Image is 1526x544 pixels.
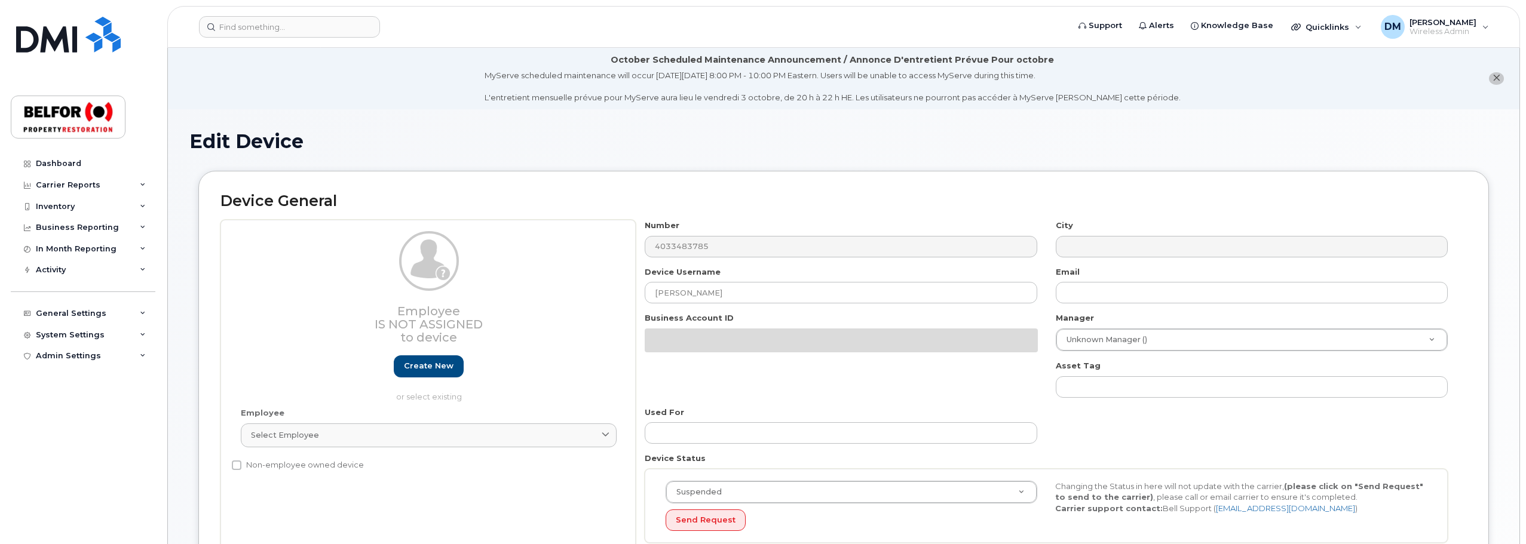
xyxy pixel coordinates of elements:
[1056,312,1094,324] label: Manager
[1216,503,1355,513] a: [EMAIL_ADDRESS][DOMAIN_NAME]
[241,391,617,402] p: or select existing
[1056,266,1080,278] label: Email
[232,458,364,472] label: Non-employee owned device
[1056,220,1073,231] label: City
[241,407,284,419] label: Employee
[645,312,734,324] label: Business Account ID
[645,407,684,418] label: Used For
[241,305,617,344] h3: Employee
[232,460,241,470] input: Non-employee owned device
[611,54,1054,66] div: October Scheduled Maintenance Announcement / Annonce D'entretient Prévue Pour octobre
[220,193,1467,210] h2: Device General
[400,330,457,345] span: to device
[1059,334,1147,345] span: Unknown Manager ()
[485,70,1181,103] div: MyServe scheduled maintenance will occur [DATE][DATE] 8:00 PM - 10:00 PM Eastern. Users will be u...
[1056,360,1101,371] label: Asset Tag
[645,266,721,278] label: Device Username
[1046,481,1436,514] div: Changing the Status in here will not update with the carrier, , please call or email carrier to e...
[645,453,706,464] label: Device Status
[241,423,617,447] a: Select employee
[1056,329,1447,351] a: Unknown Manager ()
[394,355,464,377] a: Create new
[1055,503,1163,513] strong: Carrier support contact:
[251,429,319,441] span: Select employee
[669,487,722,497] span: Suspended
[189,131,1498,152] h1: Edit Device
[375,317,483,331] span: Is not assigned
[645,220,679,231] label: Number
[1489,72,1504,85] button: close notification
[666,509,746,531] button: Send Request
[666,481,1037,503] a: Suspended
